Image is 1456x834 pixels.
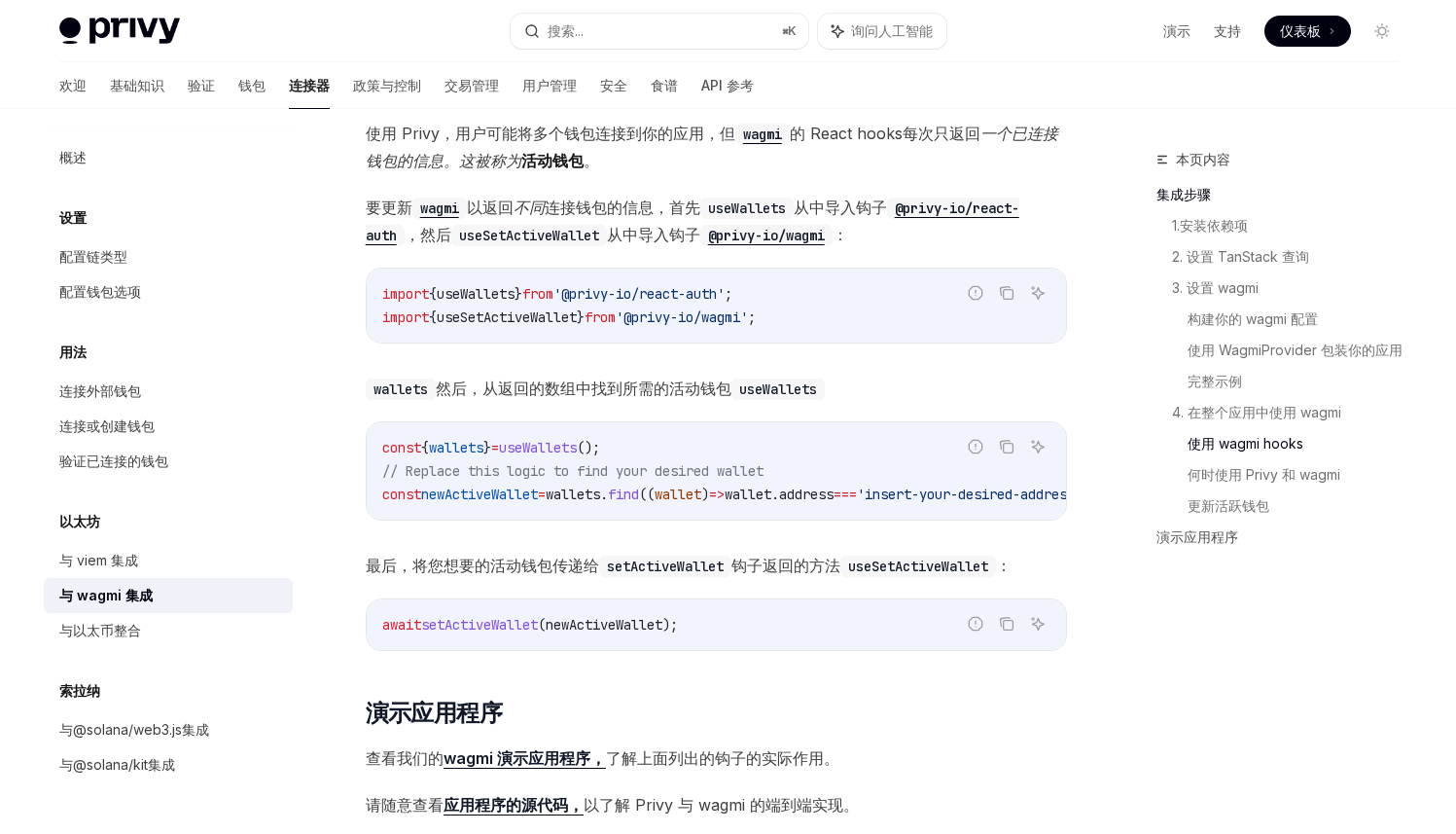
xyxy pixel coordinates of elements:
span: ); [662,616,678,634]
code: wallets [366,379,436,400]
font: 一个已连接钱包的信息。这被称为 [366,124,1058,170]
span: address [779,486,834,503]
font: 使用 WagmiProvider 包装你的应用 [1188,342,1403,358]
a: 集成步骤 [1156,179,1413,210]
a: 欢迎 [59,62,87,109]
font: 的 React hooks [790,124,903,143]
font: 概述 [59,149,87,165]
font: ： [833,225,848,244]
font: 欢迎 [59,77,87,93]
span: '@privy-io/react-auth' [553,285,725,303]
a: 钱包 [238,62,266,109]
a: 基础知识 [110,62,164,109]
a: wagmi [735,124,790,143]
a: 用户管理 [522,62,577,109]
span: } [577,308,585,326]
font: 政策与控制 [353,77,421,93]
span: useWallets [437,285,515,303]
code: useWallets [731,379,825,400]
span: setActiveWallet [421,616,538,634]
font: 与 viem 集成 [59,552,138,568]
font: 配置钱包选项 [59,283,141,300]
font: 安全 [600,77,627,93]
button: 询问人工智能 [1025,280,1050,306]
font: 不同 [514,198,545,217]
span: // Replace this logic to find your desired wallet [382,462,764,480]
span: === [834,486,857,503]
a: 食谱 [651,62,678,109]
font: 本页内容 [1176,151,1230,167]
font: 演示应用程序 [1156,528,1238,545]
a: 与@solana/kit集成 [44,747,293,782]
span: = [491,439,499,456]
span: . [771,486,779,503]
font: 支持 [1214,22,1241,39]
font: 使用 Privy，用户可能将多个钱包连接到你的应用，但 [366,124,735,143]
font: 活动钱包 [521,151,584,170]
a: 完整示例 [1188,366,1413,397]
button: 询问人工智能 [818,14,946,49]
span: { [429,308,437,326]
font: 请随意查看 [366,795,444,815]
font: 完整示例 [1188,373,1242,389]
font: 验证已连接的钱包 [59,453,168,469]
a: 连接外部钱包 [44,374,293,409]
button: 复制代码块中的内容 [994,280,1019,306]
font: 应用程序的源代码， [444,795,584,815]
span: { [429,285,437,303]
font: 了解上面列出的钩子的实际作用。 [606,748,839,768]
font: 连接或创建钱包 [59,417,155,434]
span: ) [701,486,709,503]
span: } [483,439,491,456]
a: 仪表板 [1264,16,1351,47]
span: from [522,285,553,303]
span: } [515,285,522,303]
button: 切换暗模式 [1367,16,1398,47]
span: useSetActiveWallet [437,308,577,326]
span: import [382,308,429,326]
button: 报告错误代码 [963,280,988,306]
font: 与 wagmi 集成 [59,587,153,603]
a: 概述 [44,140,293,175]
span: await [382,616,421,634]
span: = [538,486,546,503]
span: { [421,439,429,456]
font: 每次只返回 [903,124,980,143]
span: const [382,486,421,503]
a: 连接或创建钱包 [44,409,293,444]
font: 连接外部钱包 [59,382,141,399]
font: 1.安装依赖项 [1172,217,1248,234]
font: 使用 wagmi hooks [1188,435,1303,452]
a: API 参考 [701,62,754,109]
code: useSetActiveWallet [840,556,996,577]
span: ; [748,308,756,326]
font: 查看我们的 [366,748,444,768]
font: 用户管理 [522,77,577,93]
button: 询问人工智能 [1025,611,1050,636]
code: wagmi [735,124,790,145]
font: 验证 [188,77,215,93]
span: from [585,308,616,326]
a: 4. 在整个应用中使用 wagmi [1172,397,1413,428]
span: ( [538,616,546,634]
font: 要更新 [366,198,412,217]
font: 何时使用 Privy 和 wagmi [1188,466,1340,483]
font: 基础知识 [110,77,164,93]
font: 最后，将您想要的活动钱包传递给 [366,556,599,575]
a: 政策与控制 [353,62,421,109]
font: ，然后 [405,225,451,244]
a: 与 viem 集成 [44,543,293,578]
a: 验证已连接的钱包 [44,444,293,479]
a: 2. 设置 TanStack 查询 [1172,241,1413,272]
font: 2. 设置 TanStack 查询 [1172,248,1309,265]
font: API 参考 [701,77,754,93]
code: wagmi [412,198,467,219]
a: 3. 设置 wagmi [1172,272,1413,304]
code: useSetActiveWallet [451,225,607,246]
font: 与@solana/web3.js集成 [59,721,209,738]
a: wagmi [412,198,467,217]
font: 。 [584,151,599,170]
span: const [382,439,421,456]
span: useWallets [499,439,577,456]
code: @privy-io/wagmi [700,225,833,246]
